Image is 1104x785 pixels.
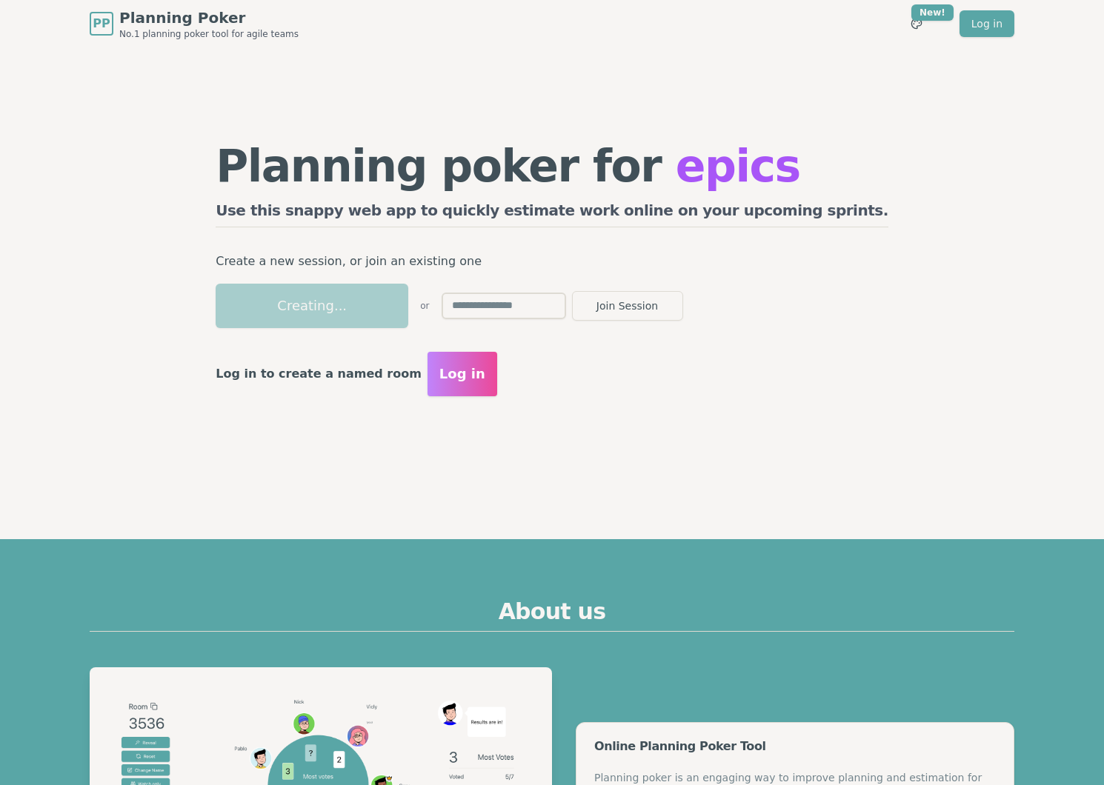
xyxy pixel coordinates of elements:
a: Log in [960,10,1014,37]
button: Log in [428,352,497,396]
p: Create a new session, or join an existing one [216,251,888,272]
span: Planning Poker [119,7,299,28]
span: No.1 planning poker tool for agile teams [119,28,299,40]
span: Log in [439,364,485,384]
div: New! [911,4,954,21]
span: epics [676,140,800,192]
button: Join Session [572,291,683,321]
h2: Use this snappy web app to quickly estimate work online on your upcoming sprints. [216,200,888,227]
span: PP [93,15,110,33]
p: Log in to create a named room [216,364,422,384]
div: Online Planning Poker Tool [594,741,996,752]
h2: About us [90,598,1014,632]
button: New! [903,10,930,37]
span: or [420,300,429,312]
a: PPPlanning PokerNo.1 planning poker tool for agile teams [90,7,299,40]
h1: Planning poker for [216,144,888,188]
